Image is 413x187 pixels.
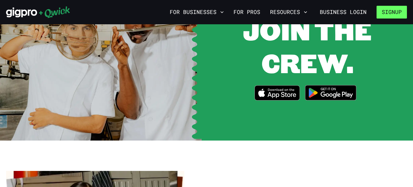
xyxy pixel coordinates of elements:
[377,6,407,19] button: Signup
[254,85,300,102] a: Download on the App Store
[243,12,372,80] span: JOIN THE CREW.
[301,81,360,104] img: Get it on Google Play
[268,7,310,17] button: Resources
[315,6,372,19] a: Business Login
[167,7,226,17] button: For Businesses
[231,7,263,17] a: For Pros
